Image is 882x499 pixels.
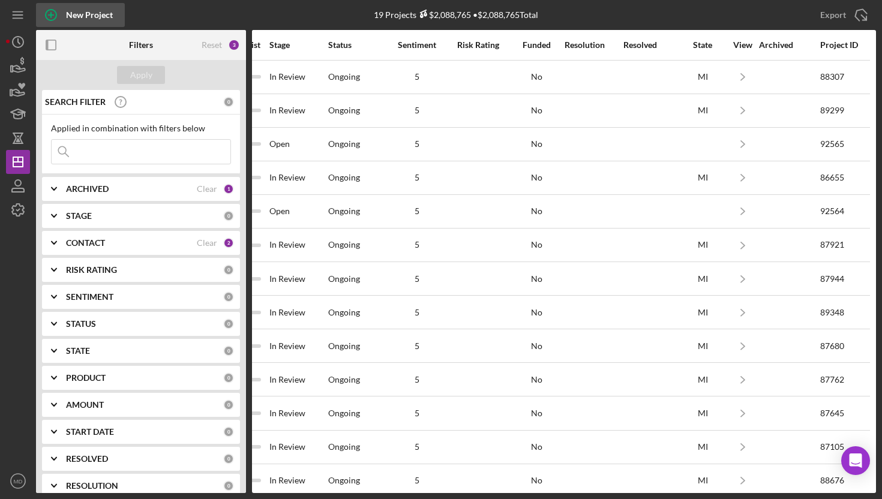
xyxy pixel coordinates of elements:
[820,40,868,50] div: Project ID
[820,196,868,227] div: 92564
[269,40,327,50] div: Stage
[387,106,447,115] div: 5
[269,229,327,261] div: In Review
[223,480,234,491] div: 0
[387,40,447,50] div: Sentiment
[269,128,327,160] div: Open
[387,173,447,182] div: 5
[679,173,727,182] div: MI
[269,162,327,194] div: In Review
[223,399,234,410] div: 0
[269,296,327,328] div: In Review
[202,40,222,50] div: Reset
[820,95,868,127] div: 89299
[328,476,360,485] div: Ongoing
[679,308,727,317] div: MI
[269,263,327,294] div: In Review
[509,139,563,149] div: No
[66,238,105,248] b: CONTACT
[820,162,868,194] div: 86655
[820,3,846,27] div: Export
[269,397,327,429] div: In Review
[509,341,563,351] div: No
[387,72,447,82] div: 5
[820,263,868,294] div: 87944
[820,128,868,160] div: 92565
[623,40,677,50] div: Resolved
[223,264,234,275] div: 0
[117,66,165,84] button: Apply
[223,211,234,221] div: 0
[130,66,152,84] div: Apply
[269,95,327,127] div: In Review
[66,184,109,194] b: ARCHIVED
[820,296,868,328] div: 89348
[509,40,563,50] div: Funded
[223,291,234,302] div: 0
[223,426,234,437] div: 0
[679,274,727,284] div: MI
[759,40,819,50] div: Archived
[328,408,360,418] div: Ongoing
[679,106,727,115] div: MI
[509,106,563,115] div: No
[328,206,360,216] div: Ongoing
[269,196,327,227] div: Open
[66,400,104,410] b: AMOUNT
[679,341,727,351] div: MI
[328,274,360,284] div: Ongoing
[841,446,870,475] div: Open Intercom Messenger
[269,363,327,395] div: In Review
[679,40,727,50] div: State
[565,40,622,50] div: Resolution
[679,408,727,418] div: MI
[820,431,868,463] div: 87105
[269,61,327,93] div: In Review
[328,308,360,317] div: Ongoing
[223,238,234,248] div: 2
[223,318,234,329] div: 0
[509,173,563,182] div: No
[328,106,360,115] div: Ongoing
[66,292,113,302] b: SENTIMENT
[820,465,868,497] div: 88676
[679,442,727,452] div: MI
[66,346,90,356] b: STATE
[387,308,447,317] div: 5
[328,40,386,50] div: Status
[820,61,868,93] div: 88307
[269,431,327,463] div: In Review
[328,173,360,182] div: Ongoing
[197,184,217,194] div: Clear
[328,375,360,384] div: Ongoing
[808,3,876,27] button: Export
[509,442,563,452] div: No
[679,375,727,384] div: MI
[387,408,447,418] div: 5
[328,341,360,351] div: Ongoing
[387,139,447,149] div: 5
[66,3,113,27] div: New Project
[679,72,727,82] div: MI
[223,184,234,194] div: 1
[509,408,563,418] div: No
[387,442,447,452] div: 5
[129,40,153,50] b: Filters
[269,465,327,497] div: In Review
[509,206,563,216] div: No
[679,240,727,249] div: MI
[679,476,727,485] div: MI
[36,3,125,27] button: New Project
[509,274,563,284] div: No
[66,481,118,491] b: RESOLUTION
[820,330,868,362] div: 87680
[223,453,234,464] div: 0
[223,345,234,356] div: 0
[820,397,868,429] div: 87645
[66,265,117,275] b: RISK RATING
[509,476,563,485] div: No
[387,274,447,284] div: 5
[728,40,758,50] div: View
[228,39,240,51] div: 3
[66,373,106,383] b: PRODUCT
